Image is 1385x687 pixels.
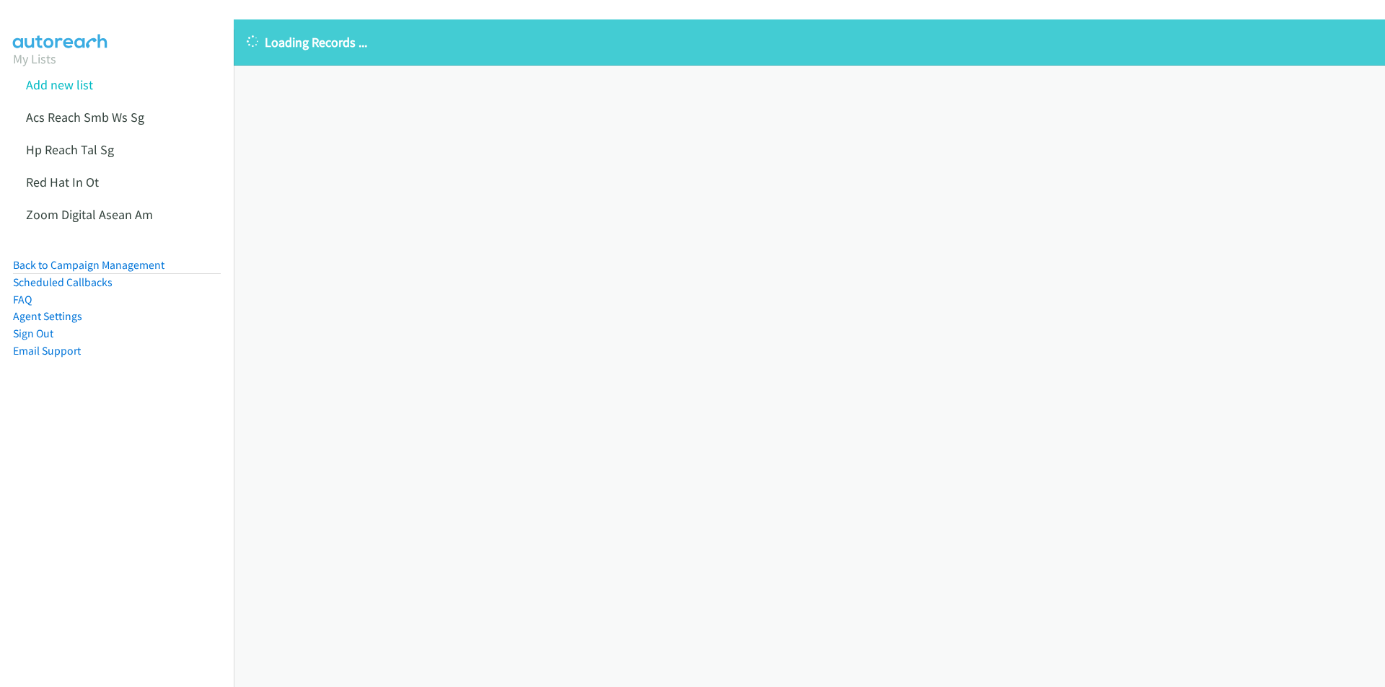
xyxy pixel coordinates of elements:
a: Hp Reach Tal Sg [26,141,114,158]
a: Agent Settings [13,309,82,323]
a: Back to Campaign Management [13,258,164,272]
a: Sign Out [13,327,53,340]
p: Loading Records ... [247,32,1372,52]
a: Add new list [26,76,93,93]
a: FAQ [13,293,32,306]
a: Zoom Digital Asean Am [26,206,153,223]
a: My Lists [13,50,56,67]
a: Email Support [13,344,81,358]
a: Red Hat In Ot [26,174,99,190]
a: Scheduled Callbacks [13,275,113,289]
a: Acs Reach Smb Ws Sg [26,109,144,125]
